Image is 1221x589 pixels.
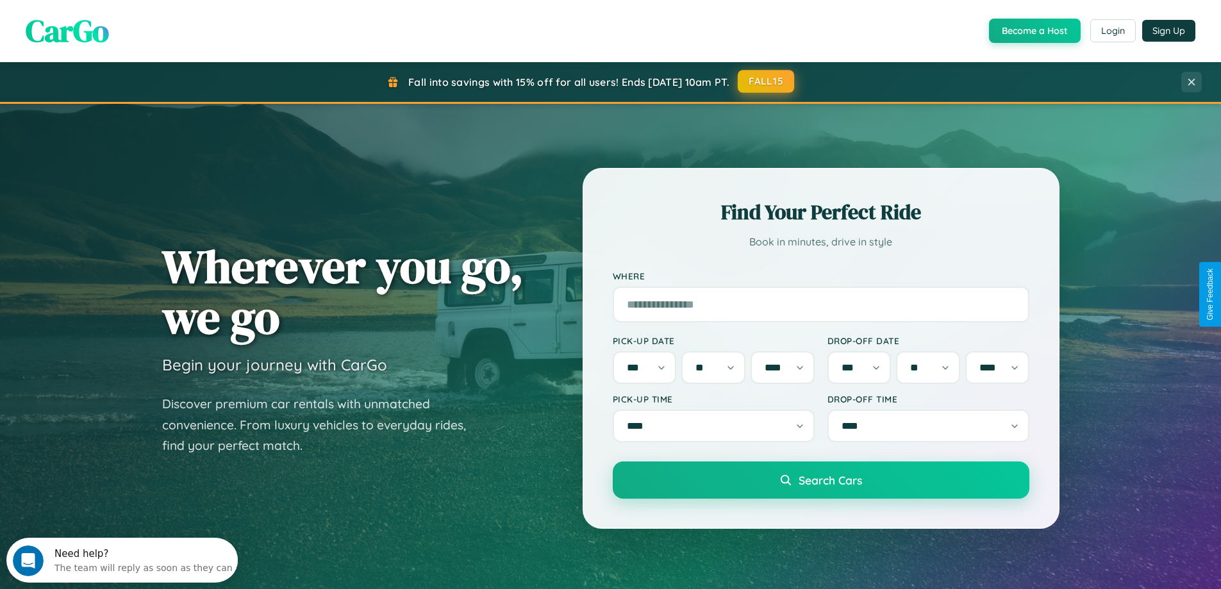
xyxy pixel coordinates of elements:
[162,355,387,374] h3: Begin your journey with CarGo
[799,473,862,487] span: Search Cars
[613,394,815,404] label: Pick-up Time
[48,11,226,21] div: Need help?
[613,270,1029,281] label: Where
[6,538,238,583] iframe: Intercom live chat discovery launcher
[827,394,1029,404] label: Drop-off Time
[613,461,1029,499] button: Search Cars
[13,545,44,576] iframe: Intercom live chat
[827,335,1029,346] label: Drop-off Date
[738,70,794,93] button: FALL15
[5,5,238,40] div: Open Intercom Messenger
[613,198,1029,226] h2: Find Your Perfect Ride
[613,335,815,346] label: Pick-up Date
[989,19,1081,43] button: Become a Host
[162,394,483,456] p: Discover premium car rentals with unmatched convenience. From luxury vehicles to everyday rides, ...
[162,241,524,342] h1: Wherever you go, we go
[1142,20,1195,42] button: Sign Up
[26,10,109,52] span: CarGo
[1206,269,1215,320] div: Give Feedback
[48,21,226,35] div: The team will reply as soon as they can
[613,233,1029,251] p: Book in minutes, drive in style
[1090,19,1136,42] button: Login
[408,76,729,88] span: Fall into savings with 15% off for all users! Ends [DATE] 10am PT.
